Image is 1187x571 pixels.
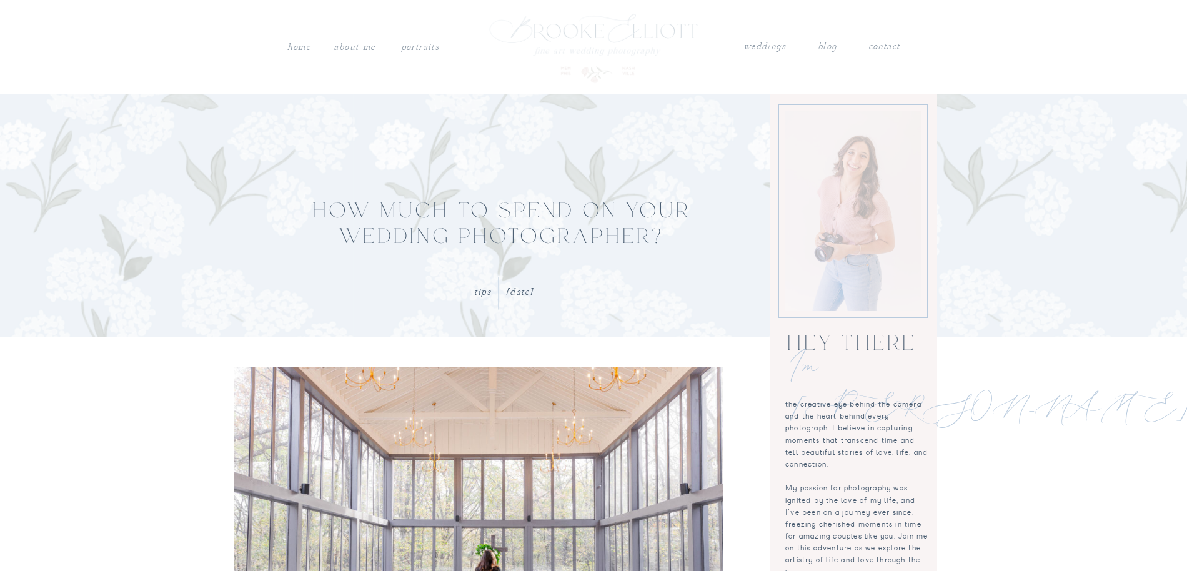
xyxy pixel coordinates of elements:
h1: I'm [PERSON_NAME] [790,348,917,385]
h1: How much to spend on your wedding photographer? [280,200,723,251]
a: About me [332,39,377,56]
h2: Hey there [785,332,918,357]
a: PORTRAITS [399,39,441,52]
a: contact [868,39,900,51]
a: Home [287,39,311,56]
a: weddings [743,39,787,55]
a: Tips [474,287,491,297]
a: blog [818,39,837,55]
h2: [DATE] [506,284,780,300]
